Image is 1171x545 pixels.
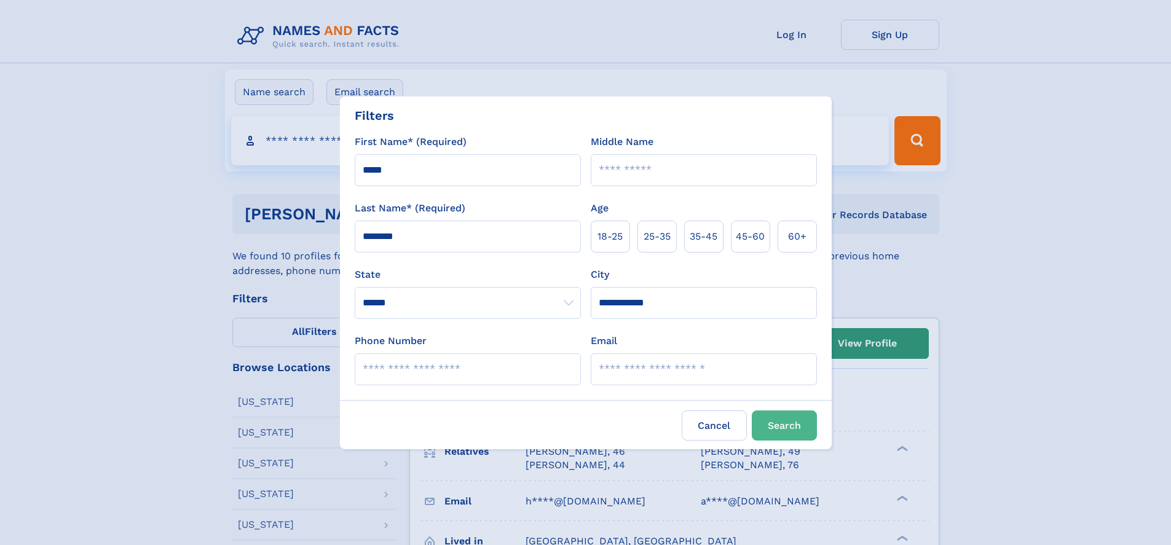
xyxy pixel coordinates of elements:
[591,267,609,282] label: City
[752,410,817,441] button: Search
[355,106,394,125] div: Filters
[591,201,609,216] label: Age
[597,229,623,244] span: 18‑25
[591,135,653,149] label: Middle Name
[355,267,581,282] label: State
[355,334,427,348] label: Phone Number
[355,201,465,216] label: Last Name* (Required)
[644,229,671,244] span: 25‑35
[355,135,467,149] label: First Name* (Required)
[788,229,806,244] span: 60+
[690,229,717,244] span: 35‑45
[591,334,617,348] label: Email
[736,229,765,244] span: 45‑60
[682,410,747,441] label: Cancel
